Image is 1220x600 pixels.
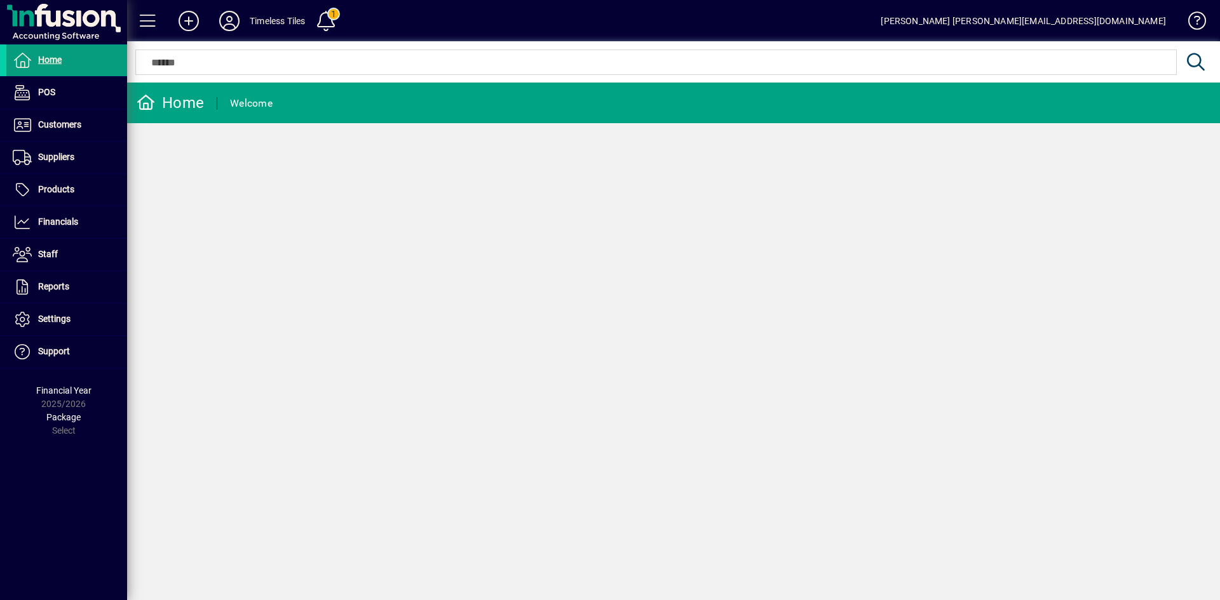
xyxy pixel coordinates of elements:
[38,249,58,259] span: Staff
[46,412,81,422] span: Package
[209,10,250,32] button: Profile
[881,11,1166,31] div: [PERSON_NAME] [PERSON_NAME][EMAIL_ADDRESS][DOMAIN_NAME]
[36,385,91,396] span: Financial Year
[230,93,273,114] div: Welcome
[6,142,127,173] a: Suppliers
[6,303,127,335] a: Settings
[6,109,127,141] a: Customers
[168,10,209,32] button: Add
[6,206,127,238] a: Financials
[38,217,78,227] span: Financials
[1179,3,1204,44] a: Knowledge Base
[250,11,305,31] div: Timeless Tiles
[38,184,74,194] span: Products
[38,346,70,356] span: Support
[6,271,127,303] a: Reports
[38,119,81,130] span: Customers
[38,281,69,291] span: Reports
[6,77,127,109] a: POS
[137,93,204,113] div: Home
[6,336,127,368] a: Support
[38,55,62,65] span: Home
[38,87,55,97] span: POS
[38,314,71,324] span: Settings
[6,239,127,270] a: Staff
[6,174,127,206] a: Products
[38,152,74,162] span: Suppliers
